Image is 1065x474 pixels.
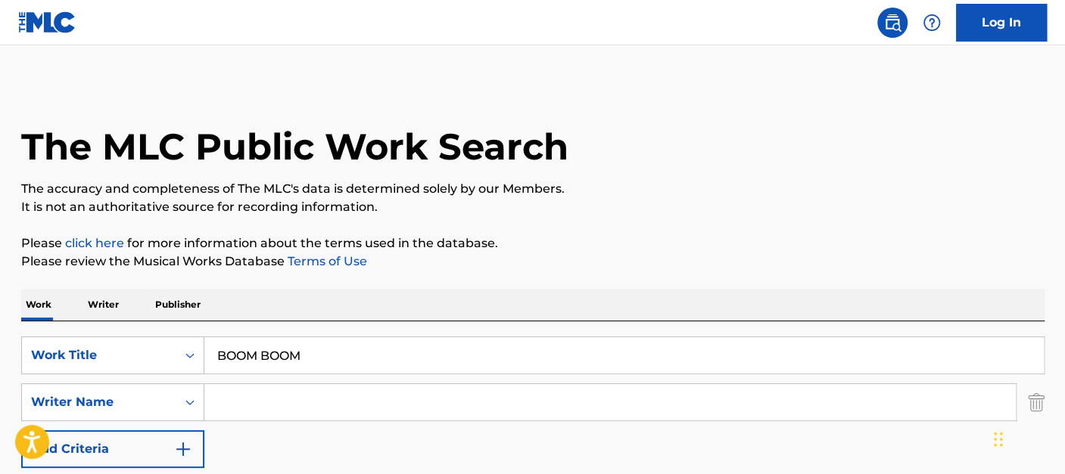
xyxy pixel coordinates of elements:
div: Work Title [31,346,167,364]
img: Delete Criterion [1028,383,1045,421]
a: Log In [956,4,1047,42]
img: search [883,14,902,32]
a: Public Search [877,8,908,38]
p: It is not an authoritative source for recording information. [21,198,1045,216]
button: Add Criteria [21,430,204,468]
p: Writer [83,289,123,321]
div: Help [917,8,947,38]
a: click here [65,236,124,250]
iframe: Chat Widget [989,401,1065,474]
a: Terms of Use [285,254,367,268]
img: MLC Logo [18,11,76,33]
p: Publisher [151,289,205,321]
div: Drag [994,417,1003,462]
h1: The MLC Public Work Search [21,124,568,169]
div: Writer Name [31,393,167,411]
p: Please review the Musical Works Database [21,252,1045,271]
p: The accuracy and completeness of The MLC's data is determined solely by our Members. [21,180,1045,198]
p: Please for more information about the terms used in the database. [21,234,1045,252]
p: Work [21,289,56,321]
img: help [923,14,941,32]
img: 9d2ae6d4665cec9f34b9.svg [174,440,192,458]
